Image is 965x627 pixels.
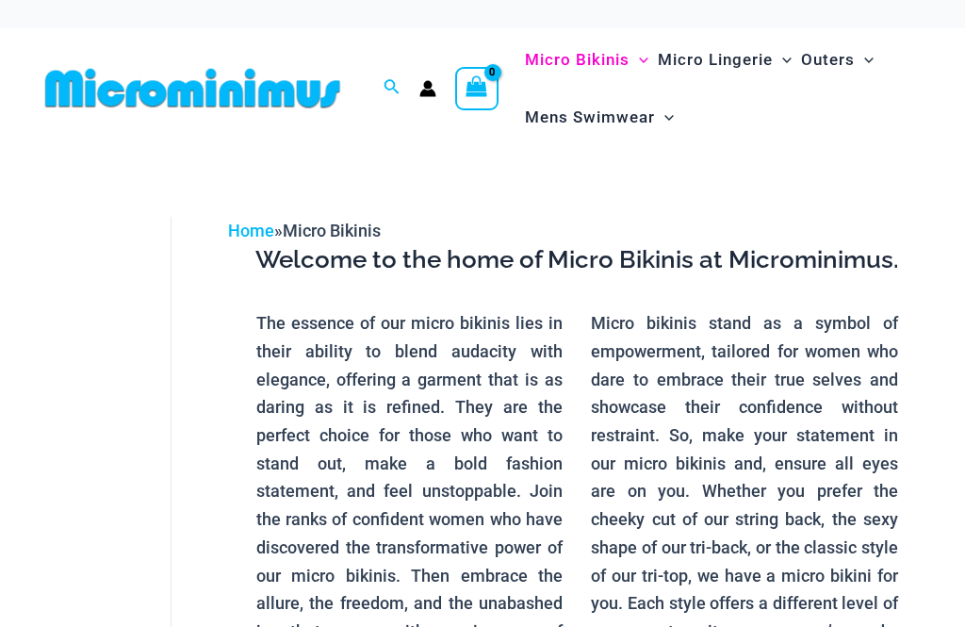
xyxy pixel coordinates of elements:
[455,67,499,110] a: View Shopping Cart, empty
[796,31,878,89] a: OutersMenu ToggleMenu Toggle
[384,76,401,100] a: Search icon link
[655,93,674,141] span: Menu Toggle
[801,36,855,84] span: Outers
[525,93,655,141] span: Mens Swimwear
[630,36,648,84] span: Menu Toggle
[38,67,348,109] img: MM SHOP LOGO FLAT
[773,36,792,84] span: Menu Toggle
[228,221,274,240] a: Home
[525,36,630,84] span: Micro Bikinis
[228,221,381,240] span: »
[658,36,773,84] span: Micro Lingerie
[653,31,796,89] a: Micro LingerieMenu ToggleMenu Toggle
[283,221,381,240] span: Micro Bikinis
[517,28,927,149] nav: Site Navigation
[47,202,217,579] iframe: TrustedSite Certified
[419,80,436,97] a: Account icon link
[855,36,874,84] span: Menu Toggle
[520,89,679,146] a: Mens SwimwearMenu ToggleMenu Toggle
[520,31,653,89] a: Micro BikinisMenu ToggleMenu Toggle
[242,244,912,276] h3: Welcome to the home of Micro Bikinis at Microminimus.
